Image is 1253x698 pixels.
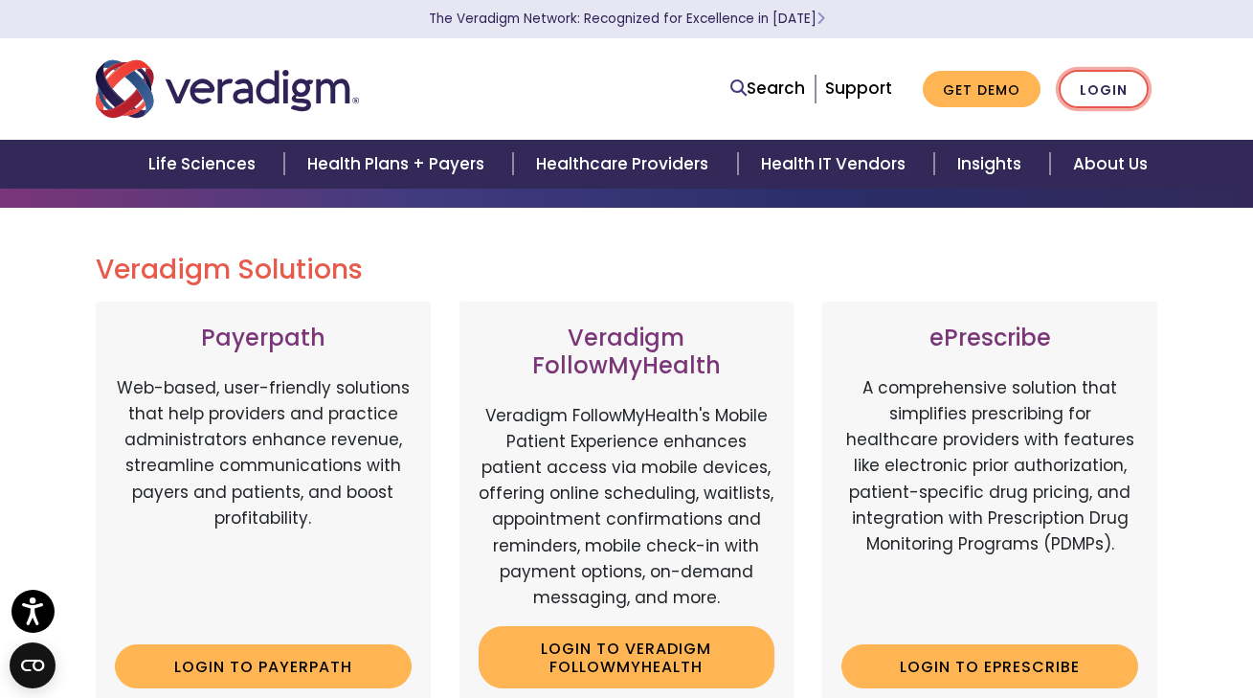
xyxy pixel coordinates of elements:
[479,403,775,612] p: Veradigm FollowMyHealth's Mobile Patient Experience enhances patient access via mobile devices, o...
[841,644,1138,688] a: Login to ePrescribe
[115,375,412,629] p: Web-based, user-friendly solutions that help providers and practice administrators enhance revenu...
[513,140,737,189] a: Healthcare Providers
[479,325,775,380] h3: Veradigm FollowMyHealth
[429,10,825,28] a: The Veradigm Network: Recognized for Excellence in [DATE]Learn More
[115,325,412,352] h3: Payerpath
[96,254,1158,286] h2: Veradigm Solutions
[841,325,1138,352] h3: ePrescribe
[284,140,513,189] a: Health Plans + Payers
[115,644,412,688] a: Login to Payerpath
[841,375,1138,629] p: A comprehensive solution that simplifies prescribing for healthcare providers with features like ...
[934,140,1050,189] a: Insights
[817,10,825,28] span: Learn More
[96,57,359,121] img: Veradigm logo
[738,140,934,189] a: Health IT Vendors
[885,560,1230,675] iframe: Drift Chat Widget
[825,77,892,100] a: Support
[10,642,56,688] button: Open CMP widget
[1050,140,1171,189] a: About Us
[730,76,805,101] a: Search
[1059,70,1149,109] a: Login
[125,140,284,189] a: Life Sciences
[479,626,775,688] a: Login to Veradigm FollowMyHealth
[923,71,1040,108] a: Get Demo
